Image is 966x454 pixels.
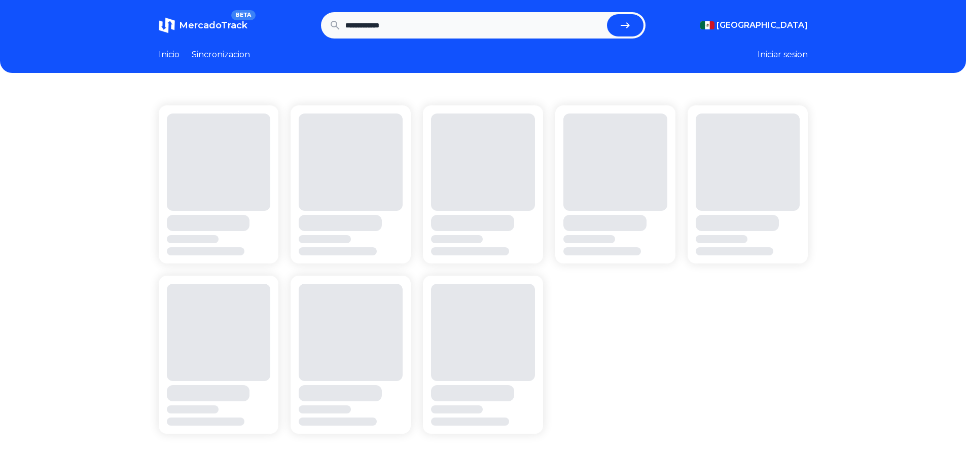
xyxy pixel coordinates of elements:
button: Iniciar sesion [758,49,808,61]
a: Sincronizacion [192,49,250,61]
span: MercadoTrack [179,20,247,31]
span: [GEOGRAPHIC_DATA] [717,19,808,31]
img: MercadoTrack [159,17,175,33]
a: Inicio [159,49,180,61]
button: [GEOGRAPHIC_DATA] [700,19,808,31]
span: BETA [231,10,255,20]
a: MercadoTrackBETA [159,17,247,33]
img: Mexico [700,21,714,29]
